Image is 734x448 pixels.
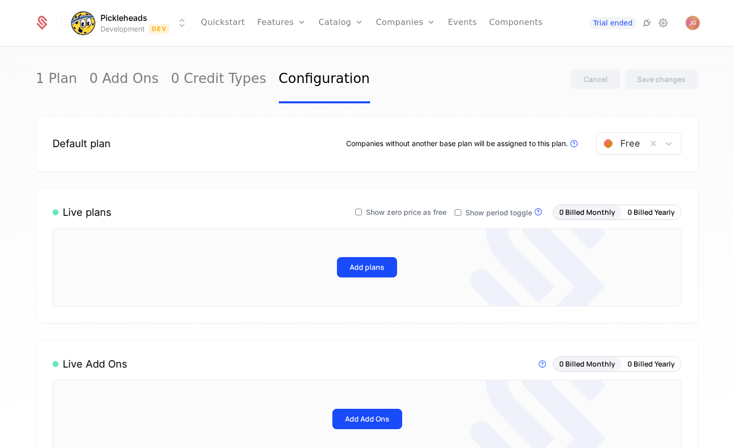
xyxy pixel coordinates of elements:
[584,74,608,85] div: Cancel
[641,17,653,29] a: Integrations
[100,12,147,24] span: Pickleheads
[621,357,681,371] button: 0 Billed Yearly
[571,69,620,90] button: Cancel
[100,24,145,34] div: Development
[171,55,266,103] a: 0 Credit Types
[149,24,170,34] span: Dev
[36,55,77,103] a: 1 Plan
[53,136,111,151] div: Default plan
[624,69,698,90] button: Save changes
[53,357,127,371] div: Live Add Ons
[355,209,362,215] input: Show zero price as free
[637,74,686,85] div: Save changes
[553,205,621,219] button: 0 Billed Monthly
[686,16,700,30] img: Jeff Gordon
[686,16,700,30] button: Open user button
[366,209,447,216] span: Show zero price as free
[89,55,159,103] a: 0 Add Ons
[279,55,370,103] a: Configuration
[553,357,621,371] button: 0 Billed Monthly
[621,205,681,219] button: 0 Billed Yearly
[332,409,402,429] button: Add Add Ons
[589,17,637,29] a: Trial ended
[74,12,188,34] button: Select environment
[53,205,112,219] div: Live plans
[346,137,580,150] div: Companies without another base plan will be assigned to this plan.
[71,11,95,35] img: Pickleheads
[657,17,669,29] a: Settings
[337,257,397,277] button: Add plans
[465,209,532,216] span: Show period toggle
